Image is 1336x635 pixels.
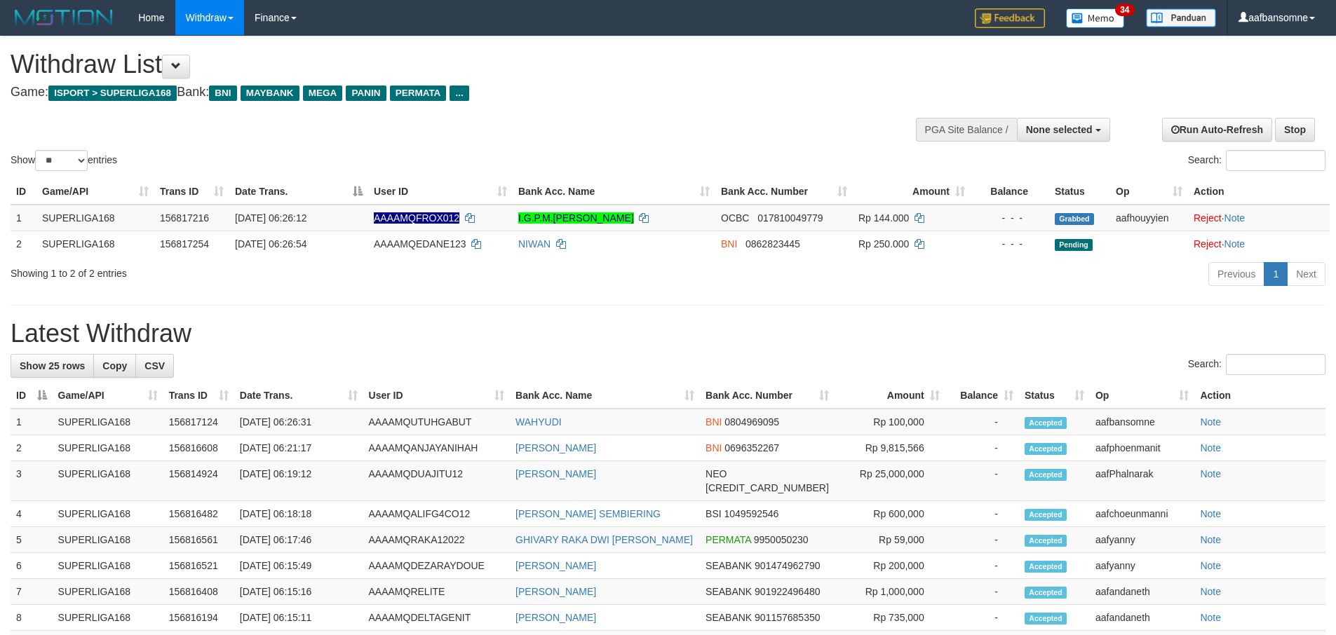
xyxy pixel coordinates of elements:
[1090,461,1194,501] td: aafPhalnarak
[234,383,363,409] th: Date Trans.: activate to sort column ascending
[715,179,853,205] th: Bank Acc. Number: activate to sort column ascending
[363,409,511,435] td: AAAAMQUTUHGABUT
[515,416,562,428] a: WAHYUDI
[53,501,163,527] td: SUPERLIGA168
[976,211,1044,225] div: - - -
[11,527,53,553] td: 5
[1200,508,1221,519] a: Note
[518,212,634,224] a: I.G.P.M.[PERSON_NAME]
[1055,213,1094,225] span: Grabbed
[20,360,85,371] span: Show 25 rows
[724,416,779,428] span: Copy 0804969095 to clipboard
[835,461,945,501] td: Rp 25,000,000
[513,179,715,205] th: Bank Acc. Name: activate to sort column ascending
[11,50,877,78] h1: Withdraw List
[1090,409,1194,435] td: aafbansomne
[971,179,1049,205] th: Balance
[515,442,596,453] a: [PERSON_NAME]
[835,579,945,605] td: Rp 1,000,000
[374,212,459,224] span: Nama rekening ada tanda titik/strip, harap diedit
[53,579,163,605] td: SUPERLIGA168
[1200,416,1221,428] a: Note
[1287,262,1325,286] a: Next
[945,527,1019,553] td: -
[1090,435,1194,461] td: aafphoenmanit
[721,238,737,250] span: BNI
[1188,179,1330,205] th: Action
[1194,383,1325,409] th: Action
[1188,150,1325,171] label: Search:
[234,461,363,501] td: [DATE] 06:19:12
[374,238,466,250] span: AAAAMQEDANE123
[721,212,749,224] span: OCBC
[11,7,117,28] img: MOTION_logo.png
[363,605,511,631] td: AAAAMQDELTAGENIT
[1017,118,1110,142] button: None selected
[1226,150,1325,171] input: Search:
[363,553,511,579] td: AAAAMQDEZARAYDOUE
[1025,509,1067,521] span: Accepted
[706,416,722,428] span: BNI
[1066,8,1125,28] img: Button%20Memo.svg
[36,179,154,205] th: Game/API: activate to sort column ascending
[163,553,234,579] td: 156816521
[1090,553,1194,579] td: aafyanny
[945,579,1019,605] td: -
[35,150,88,171] select: Showentries
[515,534,693,545] a: GHIVARY RAKA DWI [PERSON_NAME]
[1110,179,1188,205] th: Op: activate to sort column ascending
[1090,383,1194,409] th: Op: activate to sort column ascending
[11,320,1325,348] h1: Latest Withdraw
[235,238,306,250] span: [DATE] 06:26:54
[1188,354,1325,375] label: Search:
[975,8,1045,28] img: Feedback.jpg
[1090,527,1194,553] td: aafyanny
[234,553,363,579] td: [DATE] 06:15:49
[706,534,751,545] span: PERMATA
[706,482,829,493] span: Copy 5859457140486971 to clipboard
[835,553,945,579] td: Rp 200,000
[144,360,165,371] span: CSV
[36,231,154,257] td: SUPERLIGA168
[11,150,117,171] label: Show entries
[102,360,127,371] span: Copy
[11,261,546,280] div: Showing 1 to 2 of 2 entries
[234,579,363,605] td: [DATE] 06:15:16
[234,409,363,435] td: [DATE] 06:26:31
[53,553,163,579] td: SUPERLIGA168
[1224,212,1246,224] a: Note
[1115,4,1134,16] span: 34
[745,238,800,250] span: Copy 0862823445 to clipboard
[1055,239,1093,251] span: Pending
[755,586,820,597] span: Copy 901922496480 to clipboard
[53,605,163,631] td: SUPERLIGA168
[1200,560,1221,571] a: Note
[53,435,163,461] td: SUPERLIGA168
[1194,238,1222,250] a: Reject
[163,409,234,435] td: 156817124
[945,383,1019,409] th: Balance: activate to sort column ascending
[916,118,1017,142] div: PGA Site Balance /
[724,508,779,519] span: Copy 1049592546 to clipboard
[154,179,229,205] th: Trans ID: activate to sort column ascending
[346,86,386,101] span: PANIN
[209,86,236,101] span: BNI
[11,383,53,409] th: ID: activate to sort column descending
[754,534,809,545] span: Copy 9950050230 to clipboard
[11,409,53,435] td: 1
[1188,205,1330,231] td: ·
[1200,612,1221,623] a: Note
[135,354,174,378] a: CSV
[11,179,36,205] th: ID
[1200,468,1221,479] a: Note
[1146,8,1216,27] img: panduan.png
[1049,179,1110,205] th: Status
[11,86,877,100] h4: Game: Bank:
[835,435,945,461] td: Rp 9,815,566
[835,383,945,409] th: Amount: activate to sort column ascending
[303,86,343,101] span: MEGA
[48,86,177,101] span: ISPORT > SUPERLIGA168
[163,501,234,527] td: 156816482
[945,461,1019,501] td: -
[363,461,511,501] td: AAAAMQDUAJITU12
